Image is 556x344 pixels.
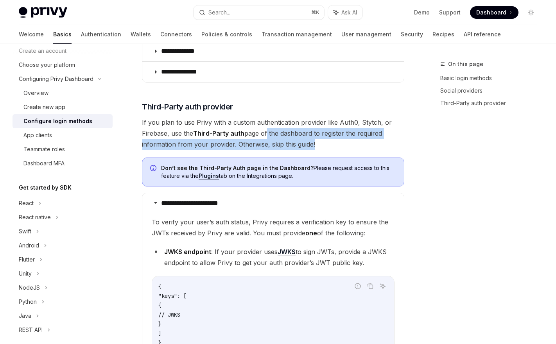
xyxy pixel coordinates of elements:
a: Support [439,9,461,16]
span: { [158,283,161,290]
button: Copy the contents from the code block [365,281,375,291]
button: Ask AI [378,281,388,291]
span: { [158,302,161,309]
button: Report incorrect code [353,281,363,291]
h5: Get started by SDK [19,183,72,192]
a: Teammate roles [13,142,113,156]
span: // JWKS [158,311,180,318]
a: Plugins [199,172,219,179]
strong: Don’t see the Third-Party Auth page in the Dashboard? [161,165,314,171]
a: Security [401,25,423,44]
span: "keys": [ [158,292,187,299]
span: Dashboard [476,9,506,16]
div: Python [19,297,37,306]
span: To verify your user’s auth status, Privy requires a verification key to ensure the JWTs received ... [152,217,395,238]
div: Search... [208,8,230,17]
span: If you plan to use Privy with a custom authentication provider like Auth0, Stytch, or Firebase, u... [142,117,404,150]
a: Recipes [432,25,454,44]
a: Welcome [19,25,44,44]
div: React native [19,213,51,222]
a: Transaction management [262,25,332,44]
a: Overview [13,86,113,100]
span: On this page [448,59,483,69]
a: Social providers [440,84,543,97]
a: App clients [13,128,113,142]
div: NodeJS [19,283,40,292]
li: : If your provider uses to sign JWTs, provide a JWKS endpoint to allow Privy to get your auth pro... [152,246,395,268]
div: Configuring Privy Dashboard [19,74,93,84]
a: API reference [464,25,501,44]
button: Toggle dark mode [525,6,537,19]
div: Choose your platform [19,60,75,70]
button: Ask AI [328,5,362,20]
a: Basics [53,25,72,44]
strong: one [305,229,317,237]
div: Swift [19,227,31,236]
div: Overview [23,88,48,98]
div: REST API [19,325,43,335]
a: Dashboard MFA [13,156,113,170]
div: App clients [23,131,52,140]
a: Connectors [160,25,192,44]
a: Configure login methods [13,114,113,128]
strong: Third-Party auth [193,129,244,137]
strong: JWKS endpoint [164,248,211,256]
div: Configure login methods [23,116,92,126]
svg: Info [150,165,158,173]
span: ] [158,330,161,337]
button: Search...⌘K [194,5,324,20]
a: Basic login methods [440,72,543,84]
div: Unity [19,269,32,278]
span: Ask AI [341,9,357,16]
span: } [158,321,161,328]
a: Create new app [13,100,113,114]
span: ⌘ K [311,9,319,16]
a: JWKS [278,248,296,256]
div: React [19,199,34,208]
a: Authentication [81,25,121,44]
div: Create new app [23,102,65,112]
span: Please request access to this feature via the tab on the Integrations page. [161,164,396,180]
a: Policies & controls [201,25,252,44]
a: User management [341,25,391,44]
div: Teammate roles [23,145,65,154]
a: Choose your platform [13,58,113,72]
span: Third-Party auth provider [142,101,233,112]
div: Dashboard MFA [23,159,65,168]
div: Flutter [19,255,35,264]
a: Demo [414,9,430,16]
div: Android [19,241,39,250]
img: light logo [19,7,67,18]
a: Wallets [131,25,151,44]
div: Java [19,311,31,321]
a: Dashboard [470,6,518,19]
a: Third-Party auth provider [440,97,543,109]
